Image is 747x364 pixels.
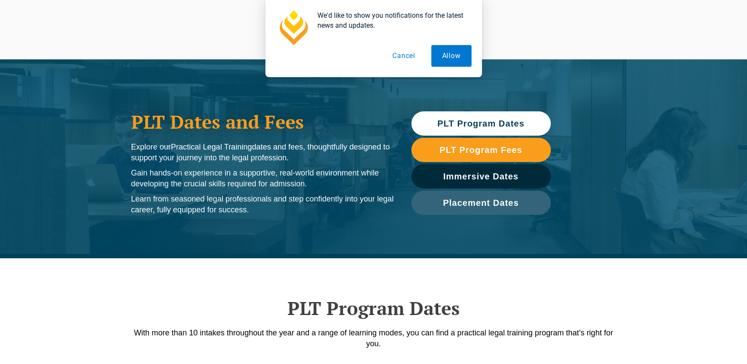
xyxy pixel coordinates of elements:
h2: PLT Program Dates [127,297,621,319]
h1: PLT Dates and Fees [131,111,394,133]
img: notification icon [276,10,310,45]
div: We'd like to show you notifications for the latest news and updates. [310,10,472,30]
span: PLT Program Dates [437,119,524,128]
span: Immersive Dates [443,172,519,181]
p: With more than 10 intakes throughout the year and a range of learning modes, you can find a pract... [127,328,621,349]
p: Gain hands-on experience in a supportive, real-world environment while developing the crucial ski... [131,168,394,189]
span: Practical Legal Training [171,143,252,151]
a: Placement Dates [411,191,551,215]
button: Cancel [382,45,426,67]
a: Immersive Dates [411,164,551,188]
p: Learn from seasoned legal professionals and step confidently into your legal career, fully equipp... [131,194,394,215]
a: PLT Program Dates [411,111,551,136]
span: Placement Dates [443,198,519,207]
button: Allow [431,45,472,67]
p: Explore our dates and fees, thoughtfully designed to support your journey into the legal profession. [131,142,394,163]
span: PLT Program Fees [440,146,522,154]
a: PLT Program Fees [411,138,551,162]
